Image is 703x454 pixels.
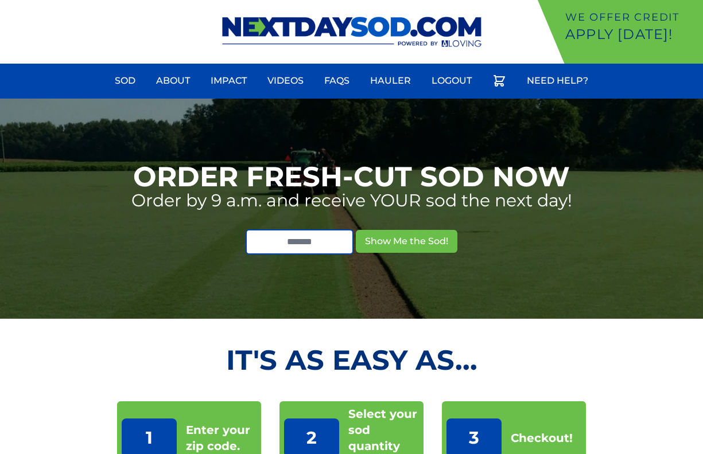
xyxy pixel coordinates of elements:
a: Impact [204,67,254,95]
p: Apply [DATE]! [565,25,698,44]
p: We offer Credit [565,9,698,25]
a: Sod [108,67,142,95]
a: Logout [425,67,479,95]
h2: It's as Easy As... [117,346,586,374]
a: FAQs [317,67,356,95]
h1: Order Fresh-Cut Sod Now [133,163,570,190]
button: Show Me the Sod! [356,230,457,253]
a: Videos [261,67,310,95]
p: Enter your zip code. [186,422,257,454]
p: Order by 9 a.m. and receive YOUR sod the next day! [131,190,572,211]
a: Hauler [363,67,418,95]
a: About [149,67,197,95]
a: Need Help? [520,67,595,95]
p: Checkout! [511,430,573,446]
